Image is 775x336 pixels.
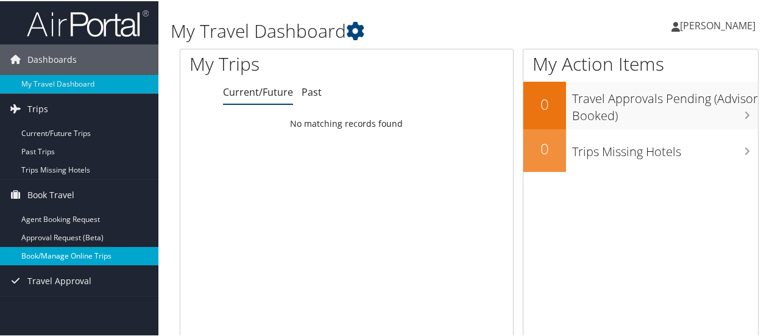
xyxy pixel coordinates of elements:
[572,83,758,123] h3: Travel Approvals Pending (Advisor Booked)
[523,93,566,113] h2: 0
[523,128,758,171] a: 0Trips Missing Hotels
[27,265,91,295] span: Travel Approval
[680,18,756,31] span: [PERSON_NAME]
[302,84,322,98] a: Past
[523,50,758,76] h1: My Action Items
[223,84,293,98] a: Current/Future
[27,8,149,37] img: airportal-logo.png
[171,17,568,43] h1: My Travel Dashboard
[27,179,74,209] span: Book Travel
[671,6,768,43] a: [PERSON_NAME]
[523,80,758,127] a: 0Travel Approvals Pending (Advisor Booked)
[27,43,77,74] span: Dashboards
[572,136,758,159] h3: Trips Missing Hotels
[27,93,48,123] span: Trips
[523,137,566,158] h2: 0
[180,112,513,134] td: No matching records found
[189,50,365,76] h1: My Trips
